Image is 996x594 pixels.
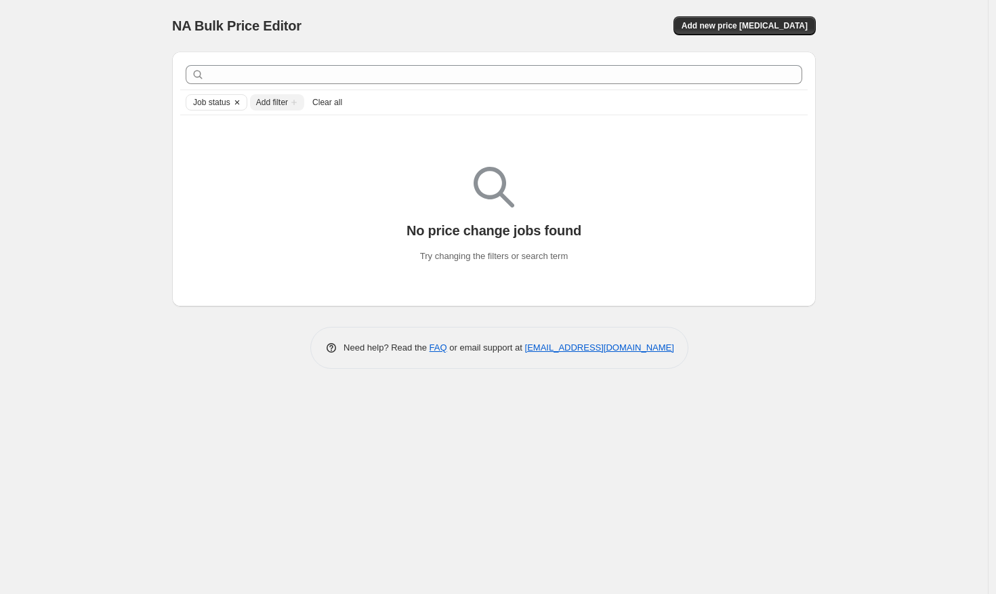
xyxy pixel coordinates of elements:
button: Add filter [250,94,304,111]
span: Job status [193,97,230,108]
a: FAQ [430,342,447,353]
p: Try changing the filters or search term [420,250,568,263]
p: No price change jobs found [407,222,581,239]
a: [EMAIL_ADDRESS][DOMAIN_NAME] [525,342,674,353]
span: Clear all [312,97,342,108]
span: Need help? Read the [344,342,430,353]
span: or email support at [447,342,525,353]
button: Job status [186,95,230,110]
span: Add filter [256,97,288,108]
span: NA Bulk Price Editor [172,18,302,33]
button: Clear all [307,94,348,111]
img: Empty search results [474,167,514,207]
button: Clear [230,95,244,110]
button: Add new price [MEDICAL_DATA] [673,16,816,35]
span: Add new price [MEDICAL_DATA] [682,20,808,31]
